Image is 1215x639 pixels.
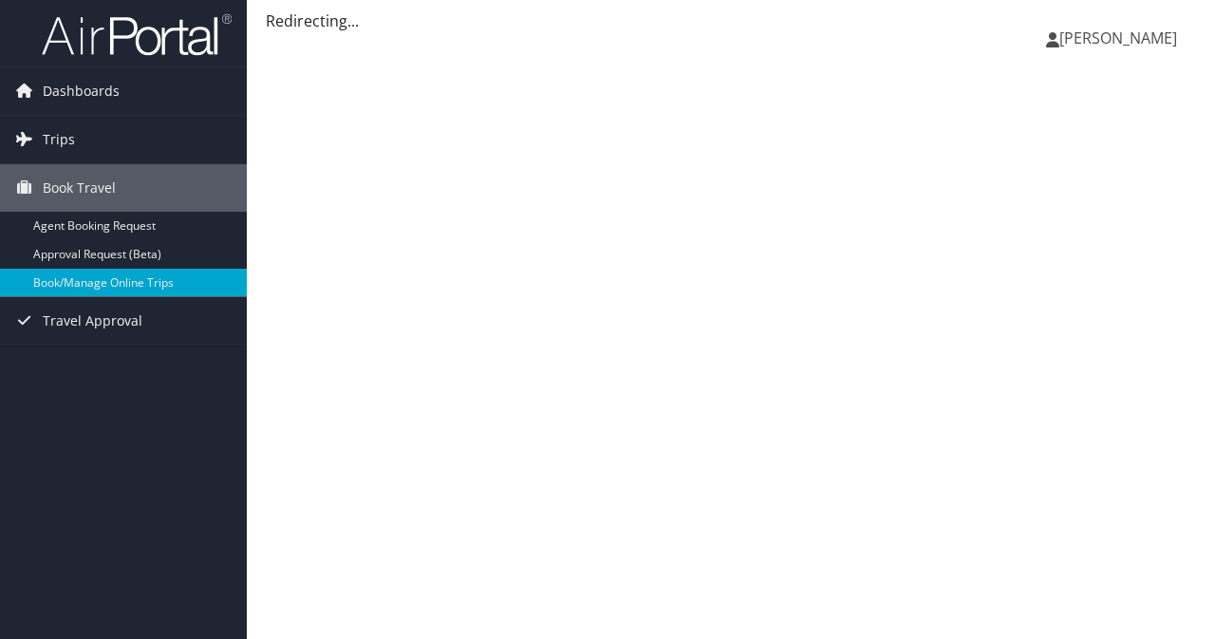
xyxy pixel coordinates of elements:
[43,116,75,163] span: Trips
[1059,28,1177,48] span: [PERSON_NAME]
[42,12,232,57] img: airportal-logo.png
[43,67,120,115] span: Dashboards
[43,164,116,212] span: Book Travel
[1046,9,1196,66] a: [PERSON_NAME]
[43,297,142,345] span: Travel Approval
[266,9,1196,32] div: Redirecting...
